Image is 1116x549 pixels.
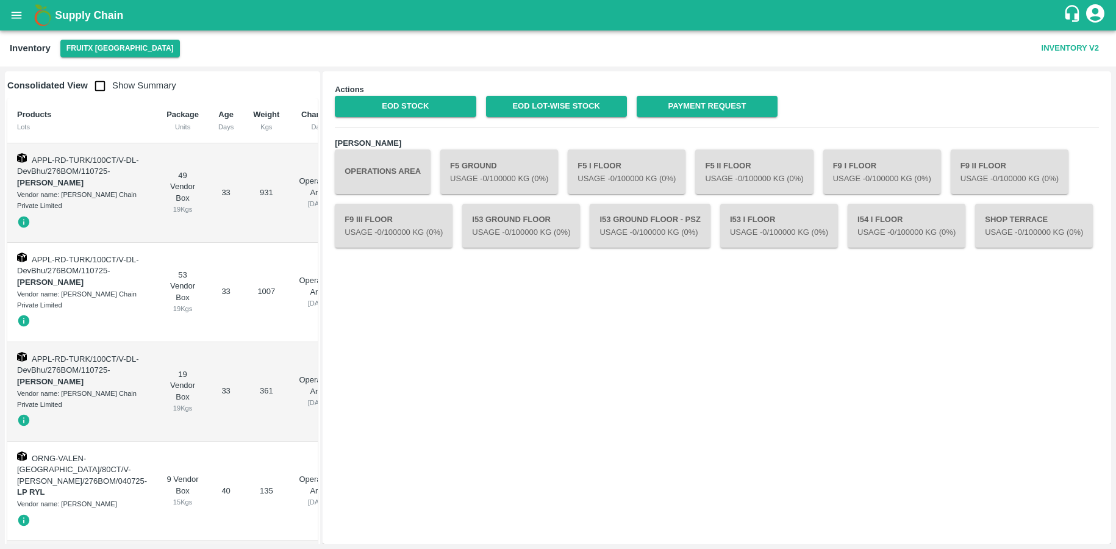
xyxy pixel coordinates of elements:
[486,96,627,117] a: EOD Lot-wise Stock
[7,81,88,90] b: Consolidated View
[17,365,110,386] span: -
[209,143,243,243] td: 33
[17,153,27,163] img: box
[440,149,558,193] button: F5 GroundUsage -0/100000 Kg (0%)
[17,289,147,311] div: Vendor name: [PERSON_NAME] Chain Private Limited
[299,375,338,397] p: Operations Area
[951,149,1068,193] button: F9 II FloorUsage -0/100000 Kg (0%)
[17,110,51,119] b: Products
[462,204,580,248] button: I53 Ground FloorUsage -0/100000 Kg (0%)
[17,454,145,486] span: ORNG-VALEN-[GEOGRAPHIC_DATA]/80CT/V-[PERSON_NAME]/276BOM/040725
[335,149,431,193] button: Operations Area
[975,204,1093,248] button: Shop TerraceUsage -0/100000 Kg (0%)
[590,204,710,248] button: I53 Ground Floor - PSZUsage -0/100000 Kg (0%)
[637,96,778,117] a: Payment Request
[166,474,199,508] div: 9 Vendor Box
[299,198,338,209] div: [DATE]
[705,173,803,185] p: Usage - 0 /100000 Kg (0%)
[60,40,180,57] button: Select DC
[299,176,338,198] p: Operations Area
[335,85,364,94] b: Actions
[17,377,84,386] strong: [PERSON_NAME]
[1084,2,1106,28] div: account of current user
[848,204,965,248] button: I54 I FloorUsage -0/100000 Kg (0%)
[253,121,279,132] div: Kgs
[17,451,27,461] img: box
[857,227,956,239] p: Usage - 0 /100000 Kg (0%)
[55,9,123,21] b: Supply Chain
[2,1,30,29] button: open drawer
[209,243,243,342] td: 33
[166,303,199,314] div: 19 Kgs
[260,188,273,197] span: 931
[299,497,338,508] div: [DATE]
[17,278,84,287] strong: [PERSON_NAME]
[578,173,676,185] p: Usage - 0 /100000 Kg (0%)
[166,403,199,414] div: 19 Kgs
[299,121,338,132] div: Date
[17,255,139,276] span: APPL-RD-TURK/100CT/V-DL-DevBhu/276BOM/110725
[345,227,443,239] p: Usage - 0 /100000 Kg (0%)
[299,275,338,298] p: Operations Area
[17,121,147,132] div: Lots
[1037,38,1104,59] button: Inventory V2
[960,173,1059,185] p: Usage - 0 /100000 Kg (0%)
[209,342,243,442] td: 33
[450,173,548,185] p: Usage - 0 /100000 Kg (0%)
[218,110,234,119] b: Age
[335,204,452,248] button: F9 III FloorUsage -0/100000 Kg (0%)
[17,498,147,509] div: Vendor name: [PERSON_NAME]
[335,96,476,117] a: EOD Stock
[166,369,199,414] div: 19 Vendor Box
[1063,4,1084,26] div: customer-support
[166,170,199,215] div: 49 Vendor Box
[260,486,273,495] span: 135
[833,173,931,185] p: Usage - 0 /100000 Kg (0%)
[985,227,1083,239] p: Usage - 0 /100000 Kg (0%)
[88,81,176,90] span: Show Summary
[335,138,401,148] b: [PERSON_NAME]
[599,227,700,239] p: Usage - 0 /100000 Kg (0%)
[209,442,243,541] td: 40
[260,386,273,395] span: 361
[166,110,199,119] b: Package
[166,204,199,215] div: 19 Kgs
[720,204,838,248] button: I53 I FloorUsage -0/100000 Kg (0%)
[253,110,279,119] b: Weight
[299,474,338,497] p: Operations Area
[695,149,813,193] button: F5 II FloorUsage -0/100000 Kg (0%)
[17,354,139,375] span: APPL-RD-TURK/100CT/V-DL-DevBhu/276BOM/110725
[17,388,147,411] div: Vendor name: [PERSON_NAME] Chain Private Limited
[299,397,338,408] div: [DATE]
[17,167,110,187] span: -
[166,121,199,132] div: Units
[10,43,51,53] b: Inventory
[17,487,45,497] strong: LP RYL
[472,227,570,239] p: Usage - 0 /100000 Kg (0%)
[17,178,84,187] strong: [PERSON_NAME]
[218,121,234,132] div: Days
[30,3,55,27] img: logo
[55,7,1063,24] a: Supply Chain
[17,156,139,176] span: APPL-RD-TURK/100CT/V-DL-DevBhu/276BOM/110725
[166,497,199,508] div: 15 Kgs
[166,270,199,315] div: 53 Vendor Box
[17,253,27,262] img: box
[301,110,335,119] b: Chamber
[299,298,338,309] div: [DATE]
[257,287,275,296] span: 1007
[17,266,110,287] span: -
[17,352,27,362] img: box
[730,227,828,239] p: Usage - 0 /100000 Kg (0%)
[568,149,685,193] button: F5 I FloorUsage -0/100000 Kg (0%)
[823,149,941,193] button: F9 I FloorUsage -0/100000 Kg (0%)
[17,189,147,212] div: Vendor name: [PERSON_NAME] Chain Private Limited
